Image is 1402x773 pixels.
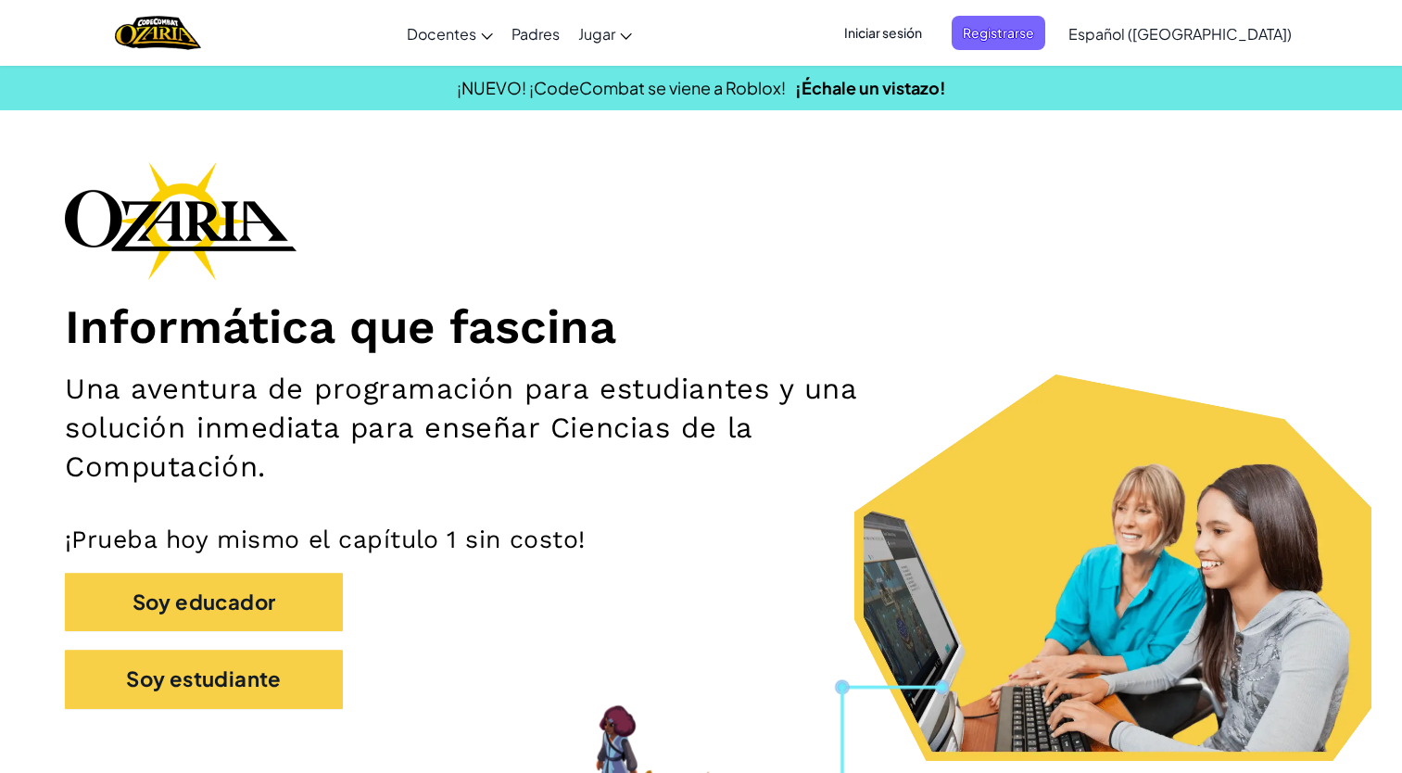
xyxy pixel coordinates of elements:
[398,8,502,58] a: Docentes
[569,8,641,58] a: Jugar
[407,24,476,44] span: Docentes
[115,14,201,52] a: Ozaria by CodeCombat logo
[65,524,1337,554] p: ¡Prueba hoy mismo el capítulo 1 sin costo!
[65,573,343,631] button: Soy educador
[578,24,615,44] span: Jugar
[65,650,343,708] button: Soy estudiante
[1059,8,1301,58] a: Español ([GEOGRAPHIC_DATA])
[65,298,1337,356] h1: Informática que fascina
[833,16,933,50] button: Iniciar sesión
[65,161,297,280] img: Ozaria branding logo
[502,8,569,58] a: Padres
[115,14,201,52] img: Home
[952,16,1045,50] button: Registrarse
[795,77,946,98] a: ¡Échale un vistazo!
[65,370,917,487] h2: Una aventura de programación para estudiantes y una solución inmediata para enseñar Ciencias de l...
[1068,24,1292,44] span: Español ([GEOGRAPHIC_DATA])
[457,77,786,98] span: ¡NUEVO! ¡CodeCombat se viene a Roblox!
